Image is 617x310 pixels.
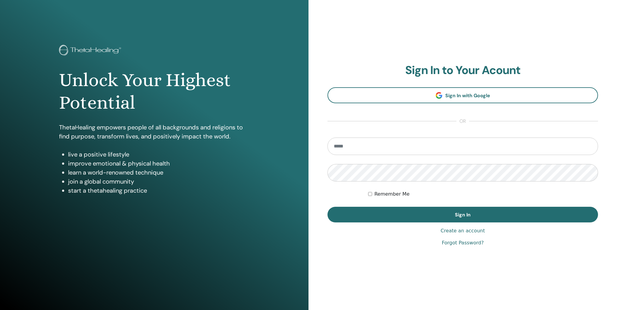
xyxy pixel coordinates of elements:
button: Sign In [327,207,598,222]
li: improve emotional & physical health [68,159,250,168]
li: learn a world-renowned technique [68,168,250,177]
span: Sign In [455,212,471,218]
p: ThetaHealing empowers people of all backgrounds and religions to find purpose, transform lives, a... [59,123,250,141]
h2: Sign In to Your Acount [327,64,598,77]
span: Sign In with Google [445,92,490,99]
label: Remember Me [374,191,410,198]
li: start a thetahealing practice [68,186,250,195]
span: or [456,118,469,125]
li: live a positive lifestyle [68,150,250,159]
li: join a global community [68,177,250,186]
a: Create an account [440,227,485,234]
h1: Unlock Your Highest Potential [59,69,250,114]
div: Keep me authenticated indefinitely or until I manually logout [368,191,598,198]
a: Sign In with Google [327,87,598,103]
a: Forgot Password? [442,239,484,246]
